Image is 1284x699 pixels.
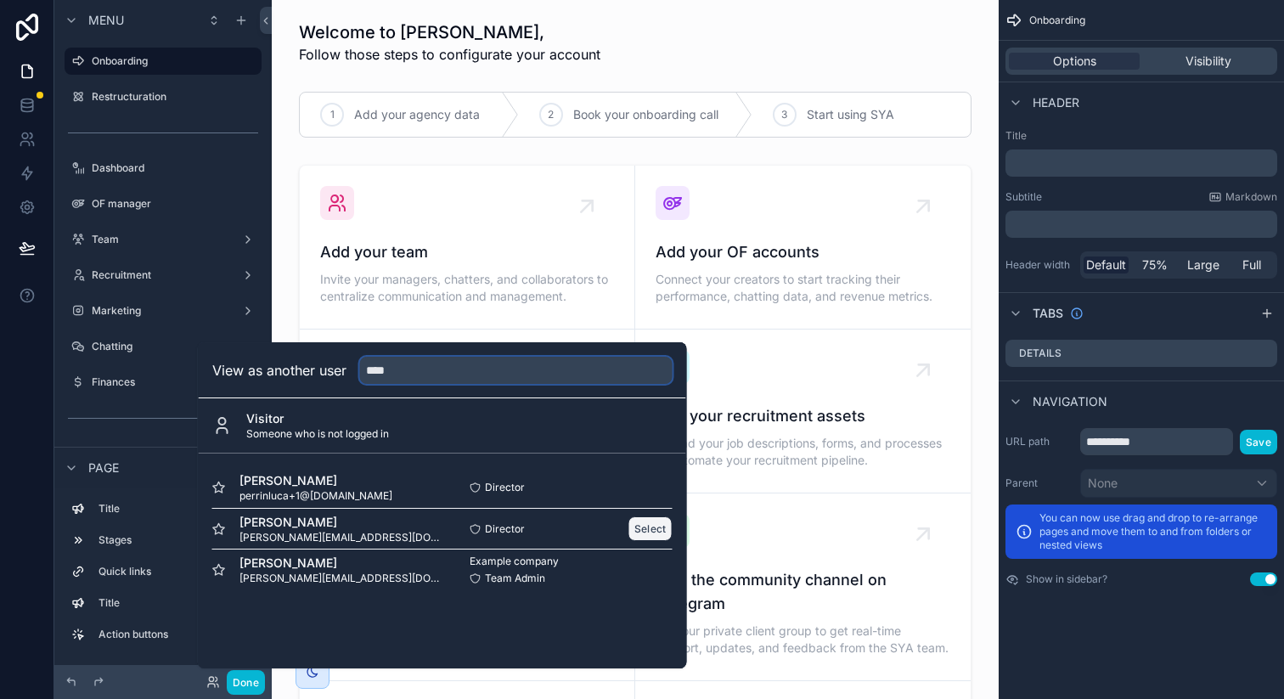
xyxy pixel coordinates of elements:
span: Full [1242,256,1261,273]
label: Parent [1005,476,1073,490]
label: Title [99,502,255,516]
label: Header width [1005,258,1073,272]
label: Recruitment [92,268,234,282]
span: Options [1053,53,1096,70]
label: Chatting [92,340,234,353]
span: Default [1086,256,1126,273]
span: Visibility [1185,53,1231,70]
button: Done [227,670,265,695]
span: Director [485,481,525,494]
span: Page [88,459,119,476]
p: You can now use drag and drop to re-arrange pages and move them to and from folders or nested views [1039,511,1267,552]
a: Finances [65,369,262,396]
span: Header [1033,94,1079,111]
span: perrinluca+1@[DOMAIN_NAME] [239,489,392,503]
span: Markdown [1225,190,1277,204]
label: Action buttons [99,628,255,641]
a: Markdown [1208,190,1277,204]
a: Settings [65,440,262,467]
h2: View as another user [212,360,346,381]
button: Save [1240,430,1277,454]
label: Stages [99,533,255,547]
a: Team [65,226,262,253]
label: Restructuration [92,90,258,104]
a: OF manager [65,190,262,217]
span: Large [1187,256,1219,273]
label: Finances [92,375,234,389]
span: Onboarding [1029,14,1085,27]
button: Select [628,516,673,541]
span: [PERSON_NAME][EMAIL_ADDRESS][DOMAIN_NAME] [239,531,442,544]
a: Restructuration [65,83,262,110]
label: OF manager [92,197,258,211]
div: scrollable content [1005,211,1277,238]
div: scrollable content [54,488,272,665]
a: Chatting [65,333,262,360]
a: Marketing [65,297,262,324]
label: Marketing [92,304,234,318]
label: Team [92,233,234,246]
label: Dashboard [92,161,258,175]
span: [PERSON_NAME] [239,555,442,572]
span: [PERSON_NAME] [239,514,442,531]
label: Title [99,596,255,610]
label: Details [1019,347,1062,360]
span: 75% [1142,256,1168,273]
span: Team Admin [485,572,545,585]
span: Visitor [246,410,389,427]
a: Dashboard [65,155,262,182]
span: [PERSON_NAME][EMAIL_ADDRESS][DOMAIN_NAME] [239,572,442,585]
span: Menu [88,12,124,29]
label: Subtitle [1005,190,1042,204]
label: Onboarding [92,54,251,68]
button: None [1080,469,1277,498]
span: Navigation [1033,393,1107,410]
span: Someone who is not logged in [246,427,389,441]
span: Director [485,522,525,536]
label: URL path [1005,435,1073,448]
a: Recruitment [65,262,262,289]
label: Title [1005,129,1277,143]
div: scrollable content [1005,149,1277,177]
span: None [1088,475,1118,492]
a: Onboarding [65,48,262,75]
span: [PERSON_NAME] [239,472,392,489]
span: Tabs [1033,305,1063,322]
span: Example company [470,555,559,568]
label: Quick links [99,565,255,578]
label: Show in sidebar? [1026,572,1107,586]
